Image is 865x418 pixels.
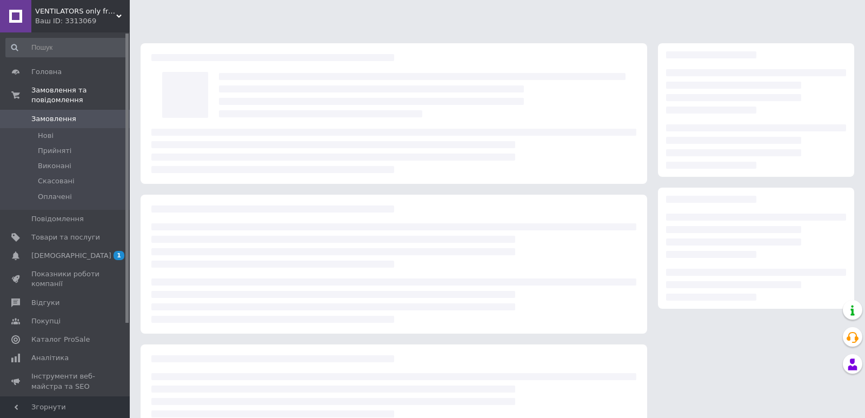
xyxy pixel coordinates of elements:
[35,6,116,16] span: VENTILATORS only freshness
[31,316,61,326] span: Покупці
[31,114,76,124] span: Замовлення
[38,161,71,171] span: Виконані
[31,233,100,242] span: Товари та послуги
[38,131,54,141] span: Нові
[31,353,69,363] span: Аналітика
[31,269,100,289] span: Показники роботи компанії
[31,371,100,391] span: Інструменти веб-майстра та SEO
[5,38,128,57] input: Пошук
[31,335,90,344] span: Каталог ProSale
[31,214,84,224] span: Повідомлення
[31,298,59,308] span: Відгуки
[114,251,124,260] span: 1
[31,67,62,77] span: Головна
[31,251,111,261] span: [DEMOGRAPHIC_DATA]
[35,16,130,26] div: Ваш ID: 3313069
[38,146,71,156] span: Прийняті
[31,85,130,105] span: Замовлення та повідомлення
[38,192,72,202] span: Оплачені
[38,176,75,186] span: Скасовані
